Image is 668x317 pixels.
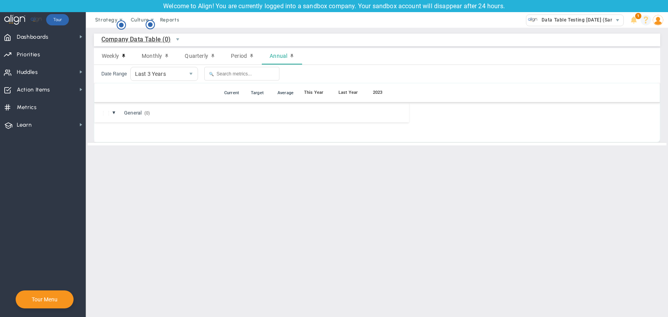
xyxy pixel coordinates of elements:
[17,29,49,45] span: Dashboards
[223,90,246,95] div: Current
[143,110,151,116] span: (0)
[17,99,37,116] span: Metrics
[231,53,247,59] span: Period
[29,296,60,303] button: Tour Menu
[270,53,287,59] span: Annual
[528,15,538,25] img: 33593.Company.photo
[371,90,401,95] div: 2023
[101,71,127,77] label: Date Range
[17,47,40,63] span: Priorities
[185,53,208,59] span: Quarterly
[612,15,623,26] span: select
[101,34,171,44] span: Company Data Table (0)
[112,110,116,115] span: ▼
[337,90,366,95] div: Last Year
[184,67,198,81] span: select
[204,67,279,81] input: Search metrics...
[17,117,32,133] span: Learn
[102,53,119,59] span: Weekly
[131,67,185,81] span: Last 3 Years
[142,53,162,59] span: Monthly
[17,82,50,98] span: Action Items
[538,15,627,25] span: Data Table Testing [DATE] (Sandbox)
[276,90,299,95] div: Average
[131,17,149,23] span: Culture
[635,13,641,19] span: 1
[17,64,38,81] span: Huddles
[95,17,118,23] span: Strategy
[249,90,273,95] div: Target
[640,12,652,28] li: Help & Frequently Asked Questions (FAQ)
[653,15,663,25] img: 205826.Person.photo
[171,33,184,46] span: select
[156,12,184,28] span: Reports
[121,107,155,118] span: Click to edit group name
[302,90,332,95] div: This Year
[209,72,214,76] span: 🔍
[101,110,112,116] span: Only administrators can reorder categories
[628,12,640,28] li: Announcements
